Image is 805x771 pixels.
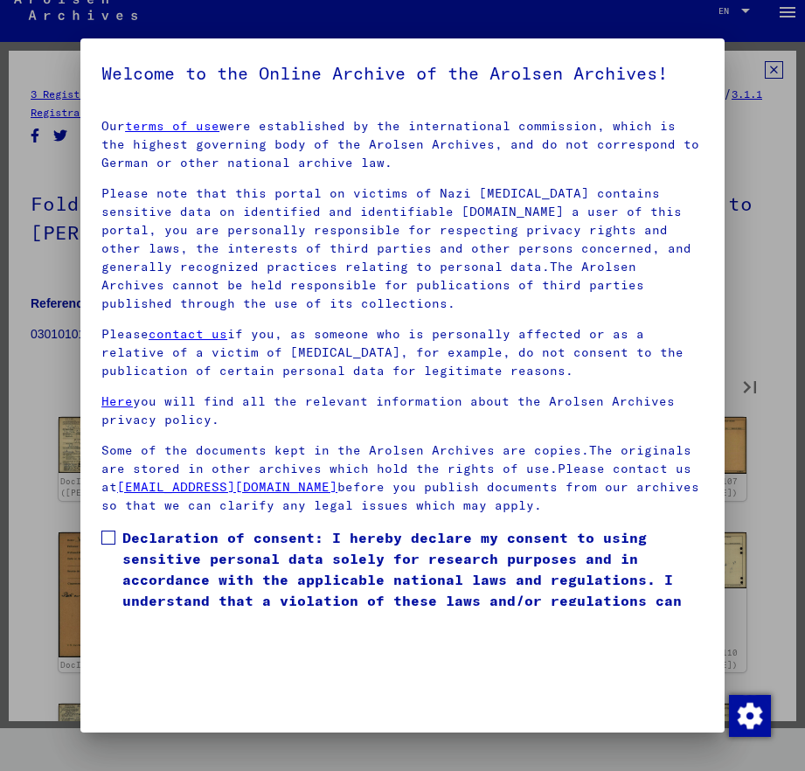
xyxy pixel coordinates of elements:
[101,392,704,429] p: you will find all the relevant information about the Arolsen Archives privacy policy.
[101,393,133,409] a: Here
[728,694,770,736] div: Change consent
[101,184,704,313] p: Please note that this portal on victims of Nazi [MEDICAL_DATA] contains sensitive data on identif...
[122,527,704,632] span: Declaration of consent: I hereby declare my consent to using sensitive personal data solely for r...
[101,441,704,515] p: Some of the documents kept in the Arolsen Archives are copies.The originals are stored in other a...
[101,117,704,172] p: Our were established by the international commission, which is the highest governing body of the ...
[101,59,704,87] h5: Welcome to the Online Archive of the Arolsen Archives!
[729,695,771,737] img: Change consent
[101,325,704,380] p: Please if you, as someone who is personally affected or as a relative of a victim of [MEDICAL_DAT...
[125,118,219,134] a: terms of use
[117,479,337,495] a: [EMAIL_ADDRESS][DOMAIN_NAME]
[149,326,227,342] a: contact us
